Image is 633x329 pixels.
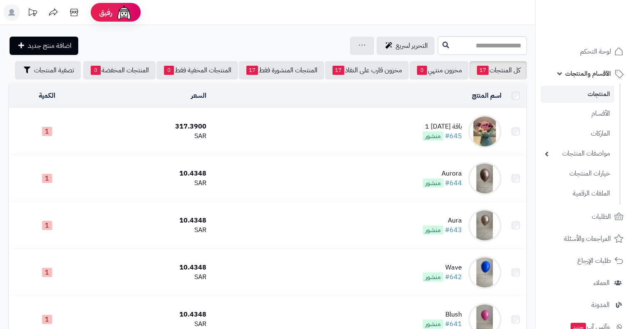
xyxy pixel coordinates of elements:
[541,105,614,123] a: الأقسام
[89,122,206,131] div: 317.3900
[423,272,443,282] span: منشور
[468,162,501,195] img: Aurora
[22,4,43,23] a: تحديثات المنصة
[89,310,206,319] div: 10.4348
[89,131,206,141] div: SAR
[565,68,611,79] span: الأقسام والمنتجات
[445,319,462,329] a: #641
[541,125,614,143] a: الماركات
[468,115,501,148] img: باقة اليوم 1
[477,66,489,75] span: 17
[541,165,614,183] a: خيارات المنتجات
[89,178,206,188] div: SAR
[577,255,611,267] span: طلبات الإرجاع
[417,66,427,75] span: 0
[156,61,238,79] a: المنتجات المخفية فقط0
[89,263,206,272] div: 10.4348
[472,91,501,101] a: اسم المنتج
[576,6,625,24] img: logo-2.png
[564,233,611,245] span: المراجعات والأسئلة
[445,272,462,282] a: #642
[42,221,52,230] span: 1
[445,131,462,141] a: #645
[423,263,462,272] div: Wave
[34,65,74,75] span: تصفية المنتجات
[541,251,628,271] a: طلبات الإرجاع
[468,209,501,242] img: Aura
[541,273,628,293] a: العملاء
[541,185,614,203] a: الملفات الرقمية
[89,225,206,235] div: SAR
[239,61,324,79] a: المنتجات المنشورة فقط17
[91,66,101,75] span: 0
[410,61,469,79] a: مخزون منتهي0
[445,225,462,235] a: #643
[445,178,462,188] a: #644
[377,37,434,55] a: التحرير لسريع
[423,131,443,141] span: منشور
[423,169,462,178] div: Aurora
[42,127,52,136] span: 1
[116,4,132,21] img: ai-face.png
[333,66,344,75] span: 17
[325,61,409,79] a: مخزون قارب على النفاذ17
[541,42,628,62] a: لوحة التحكم
[89,216,206,225] div: 10.4348
[39,91,55,101] a: الكمية
[89,319,206,329] div: SAR
[469,61,527,79] a: كل المنتجات17
[191,91,206,101] a: السعر
[164,66,174,75] span: 0
[423,319,443,329] span: منشور
[423,122,462,131] div: باقة [DATE] 1
[423,178,443,188] span: منشور
[28,41,72,51] span: اضافة منتج جديد
[423,225,443,235] span: منشور
[580,46,611,57] span: لوحة التحكم
[423,216,462,225] div: Aura
[541,207,628,227] a: الطلبات
[42,174,52,183] span: 1
[42,315,52,324] span: 1
[541,295,628,315] a: المدونة
[10,37,78,55] a: اضافة منتج جديد
[42,268,52,277] span: 1
[99,7,112,17] span: رفيق
[396,41,428,51] span: التحرير لسريع
[246,66,258,75] span: 17
[15,61,81,79] button: تصفية المنتجات
[541,86,614,103] a: المنتجات
[593,277,610,289] span: العملاء
[592,211,611,223] span: الطلبات
[541,145,614,163] a: مواصفات المنتجات
[591,299,610,311] span: المدونة
[83,61,156,79] a: المنتجات المخفضة0
[89,169,206,178] div: 10.4348
[423,310,462,319] div: Blush
[541,229,628,249] a: المراجعات والأسئلة
[468,256,501,289] img: Wave
[89,272,206,282] div: SAR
